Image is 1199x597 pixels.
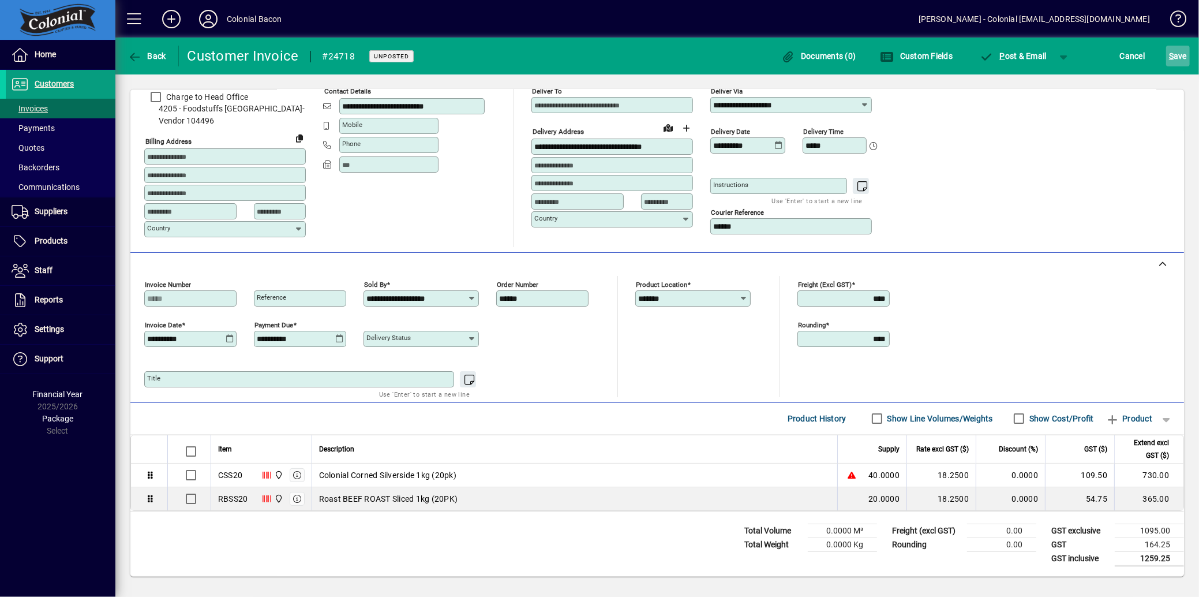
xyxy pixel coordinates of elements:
[803,128,844,136] mat-label: Delivery time
[1045,487,1114,510] td: 54.75
[636,280,687,288] mat-label: Product location
[35,236,68,245] span: Products
[227,10,282,28] div: Colonial Bacon
[788,409,846,428] span: Product History
[12,182,80,192] span: Communications
[783,408,851,429] button: Product History
[976,464,1045,487] td: 0.0000
[1027,413,1094,424] label: Show Cost/Profit
[374,53,409,60] span: Unposted
[254,320,293,329] mat-label: Payment due
[1115,551,1184,566] td: 1259.25
[1122,436,1169,462] span: Extend excl GST ($)
[919,10,1150,28] div: [PERSON_NAME] - Colonial [EMAIL_ADDRESS][DOMAIN_NAME]
[364,280,387,288] mat-label: Sold by
[885,413,993,424] label: Show Line Volumes/Weights
[147,224,170,232] mat-label: Country
[877,46,956,66] button: Custom Fields
[323,47,355,66] div: #24718
[880,51,953,61] span: Custom Fields
[145,320,182,329] mat-label: Invoice date
[1114,464,1183,487] td: 730.00
[12,124,55,133] span: Payments
[916,443,969,456] span: Rate excl GST ($)
[1161,2,1185,40] a: Knowledge Base
[1114,487,1183,510] td: 365.00
[271,492,284,505] span: Provida
[497,280,538,288] mat-label: Order number
[12,143,44,152] span: Quotes
[778,46,859,66] button: Documents (0)
[218,493,248,505] div: RBSS20
[868,493,900,505] span: 20.0000
[144,103,306,127] span: 4205 - Foodstuffs [GEOGRAPHIC_DATA]-Vendor 104496
[218,443,232,456] span: Item
[35,266,53,275] span: Staff
[35,79,74,88] span: Customers
[713,181,748,189] mat-label: Instructions
[6,286,115,315] a: Reports
[6,315,115,344] a: Settings
[6,138,115,158] a: Quotes
[967,524,1036,538] td: 0.00
[1117,46,1148,66] button: Cancel
[886,524,967,538] td: Freight (excl GST)
[532,87,562,95] mat-label: Deliver To
[6,118,115,138] a: Payments
[914,469,969,481] div: 18.2500
[290,129,309,147] button: Copy to Delivery address
[1084,443,1107,456] span: GST ($)
[999,443,1038,456] span: Discount (%)
[711,128,750,136] mat-label: Delivery date
[128,51,166,61] span: Back
[12,104,48,113] span: Invoices
[1046,551,1115,566] td: GST inclusive
[6,158,115,177] a: Backorders
[974,46,1052,66] button: Post & Email
[798,280,852,288] mat-label: Freight (excl GST)
[218,469,242,481] div: CSS20
[808,538,877,551] td: 0.0000 Kg
[125,46,169,66] button: Back
[1045,464,1114,487] td: 109.50
[1169,47,1187,65] span: ave
[342,121,362,129] mat-label: Mobile
[147,374,160,382] mat-label: Title
[1100,408,1158,429] button: Product
[319,493,458,505] span: Roast BEEF ROAST Sliced 1kg (20PK)
[188,47,299,65] div: Customer Invoice
[190,9,227,29] button: Profile
[271,469,284,482] span: Provida
[1115,524,1184,538] td: 1095.00
[35,295,63,304] span: Reports
[878,443,900,456] span: Supply
[6,256,115,285] a: Staff
[6,99,115,118] a: Invoices
[379,387,470,401] mat-hint: Use 'Enter' to start a new line
[1106,409,1152,428] span: Product
[772,194,863,207] mat-hint: Use 'Enter' to start a new line
[35,354,63,363] span: Support
[319,443,354,456] span: Description
[534,214,557,222] mat-label: Country
[115,46,179,66] app-page-header-button: Back
[35,50,56,59] span: Home
[886,538,967,551] td: Rounding
[42,414,73,423] span: Package
[1046,538,1115,551] td: GST
[12,163,59,172] span: Backorders
[659,118,677,137] a: View on map
[711,208,764,217] mat-label: Courier Reference
[366,334,411,342] mat-label: Delivery status
[1169,51,1174,61] span: S
[6,40,115,69] a: Home
[35,324,64,334] span: Settings
[781,51,856,61] span: Documents (0)
[798,320,826,329] mat-label: Rounding
[1166,46,1190,66] button: Save
[976,487,1045,510] td: 0.0000
[967,538,1036,551] td: 0.00
[319,469,456,481] span: Colonial Corned Silverside 1kg (20pk)
[711,87,743,95] mat-label: Deliver via
[677,119,696,137] button: Choose address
